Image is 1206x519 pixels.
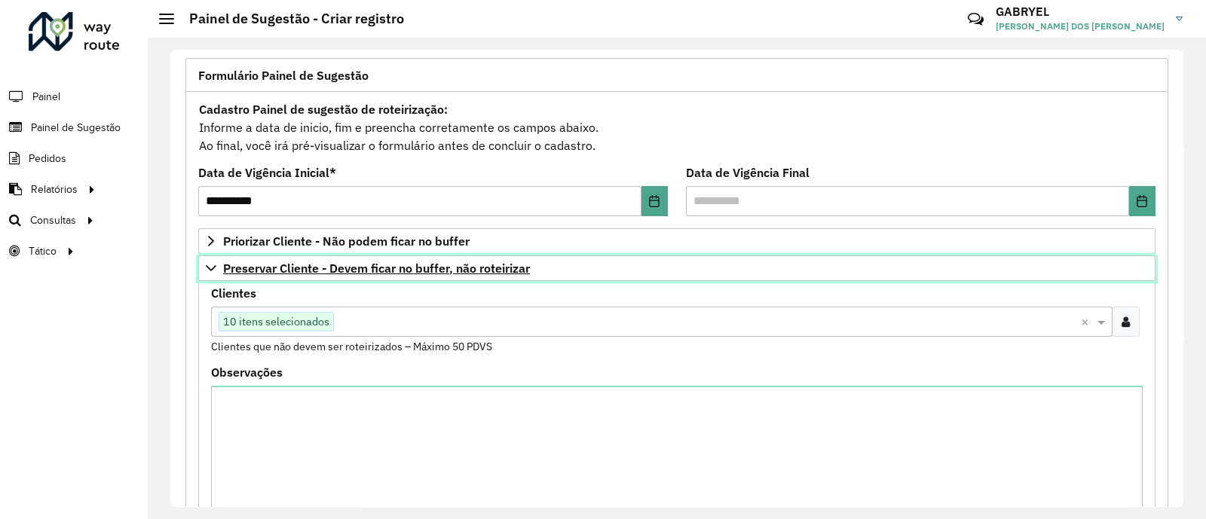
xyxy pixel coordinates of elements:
[960,3,992,35] a: Contato Rápido
[198,255,1155,281] a: Preservar Cliente - Devem ficar no buffer, não roteirizar
[211,284,256,302] label: Clientes
[1129,186,1155,216] button: Choose Date
[31,120,121,136] span: Painel de Sugestão
[198,69,369,81] span: Formulário Painel de Sugestão
[198,163,336,182] label: Data de Vigência Inicial
[996,20,1165,33] span: [PERSON_NAME] DOS [PERSON_NAME]
[996,5,1165,19] h3: GABRYEL
[641,186,668,216] button: Choose Date
[219,313,333,331] span: 10 itens selecionados
[30,212,76,228] span: Consultas
[198,99,1155,155] div: Informe a data de inicio, fim e preencha corretamente os campos abaixo. Ao final, você irá pré-vi...
[174,11,404,27] h2: Painel de Sugestão - Criar registro
[223,235,470,247] span: Priorizar Cliente - Não podem ficar no buffer
[32,89,60,105] span: Painel
[29,151,66,166] span: Pedidos
[199,102,448,117] strong: Cadastro Painel de sugestão de roteirização:
[211,340,492,353] small: Clientes que não devem ser roteirizados – Máximo 50 PDVS
[1081,313,1094,331] span: Clear all
[686,163,810,182] label: Data de Vigência Final
[31,182,78,197] span: Relatórios
[198,228,1155,254] a: Priorizar Cliente - Não podem ficar no buffer
[223,262,530,274] span: Preservar Cliente - Devem ficar no buffer, não roteirizar
[211,363,283,381] label: Observações
[29,243,57,259] span: Tático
